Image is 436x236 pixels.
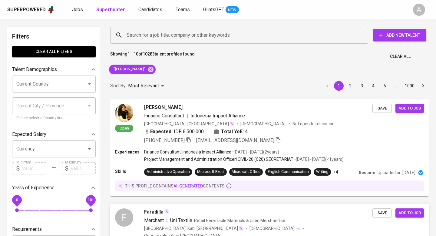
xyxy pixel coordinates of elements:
button: Go to page 5 [380,81,390,91]
input: Value [71,162,96,174]
p: Sort By [110,82,126,89]
button: Save [372,208,392,218]
button: Open [85,80,94,88]
a: Candidates [138,6,163,14]
div: A [413,4,425,16]
div: English Communication [268,169,309,175]
span: Finance Consultant [144,113,184,119]
span: NEW [226,7,239,13]
button: Go to page 3 [357,81,367,91]
p: Resume [359,170,375,176]
p: +4 [333,169,338,175]
button: Save [372,104,392,113]
button: page 1 [334,81,344,91]
div: Expected Salary [12,128,96,140]
img: magic_wand.svg [230,121,234,126]
b: 1 - 10 [127,52,138,56]
p: Expected Salary [12,131,46,138]
span: 10+ [88,198,94,202]
div: [GEOGRAPHIC_DATA], [GEOGRAPHIC_DATA] [144,121,234,127]
p: • [DATE] - [DATE] ( 2 years ) [231,149,279,155]
span: [DEMOGRAPHIC_DATA] [240,121,286,127]
div: IDR 8.500.000 [144,128,204,135]
p: Project Management and Administration Officer | CIVIL-20 (C20) SECRETARIAT [144,156,293,162]
span: [PHONE_NUMBER] [144,137,185,143]
button: Go to page 1000 [403,81,416,91]
span: Retail Recyclable Materials & Used Merchandise [194,218,285,223]
div: … [391,83,401,89]
div: Superpowered [7,6,46,13]
a: GlintsGPT NEW [203,6,239,14]
button: Add New Talent [373,29,426,41]
div: "[PERSON_NAME]" [109,65,156,74]
span: | [166,217,168,224]
div: [GEOGRAPHIC_DATA], Kab. [GEOGRAPHIC_DATA] [144,225,243,231]
b: Superhunter [96,7,125,12]
a: Teams [176,6,191,14]
span: [PERSON_NAME] [144,104,183,111]
p: • [DATE] - [DATE] ( <1 years ) [293,156,344,162]
span: Add to job [398,105,421,112]
b: Expected: [150,128,173,135]
p: Please select a Country first [16,115,91,121]
span: | [187,112,188,120]
span: Save [375,105,389,112]
p: Requirements [12,226,42,233]
span: Jobs [72,7,83,12]
button: Add to job [395,208,424,218]
a: Jobs [72,6,84,14]
img: magic_wand.svg [164,209,169,214]
button: Clear All filters [12,46,96,57]
div: Requirements [12,223,96,235]
p: this profile contains contents [125,183,225,189]
span: Clear All filters [17,48,91,56]
b: Total YoE: [221,128,244,135]
span: Clear All [390,53,411,60]
button: Go to page 2 [345,81,355,91]
a: Open[PERSON_NAME]Finance Consultant|Indonesia Impact Alliance[GEOGRAPHIC_DATA], [GEOGRAPHIC_DATA]... [110,99,429,196]
span: [DEMOGRAPHIC_DATA] [249,225,296,231]
p: Talent Demographics [12,66,57,73]
p: Finance Consultant | Indonesia Impact Alliance [144,149,231,155]
img: magic_wand.svg [239,226,243,231]
span: [EMAIL_ADDRESS][DOMAIN_NAME] [196,137,274,143]
div: Writing [316,169,329,175]
span: Indonesia Impact Alliance [190,113,245,119]
span: AI-generated [173,184,203,188]
span: Add New Talent [378,32,421,39]
img: app logo [47,5,55,14]
input: Value [22,162,47,174]
p: Uploaded on [DATE] [378,170,415,176]
img: 716b4261acc00b4f9af3174b25483f97.jpg [115,104,133,122]
span: Uni Textile [170,217,192,223]
p: Most Relevant [128,82,159,89]
h6: Filters [12,32,96,41]
a: Superhunter [96,6,126,14]
a: Superpoweredapp logo [7,5,55,14]
span: Teams [176,7,190,12]
p: Showing of talent profiles found [110,51,195,62]
span: Candidates [138,7,162,12]
b: 10283 [143,52,155,56]
div: Administrative Operation [147,169,190,175]
button: Add to job [395,104,424,113]
p: Experiences [115,149,144,155]
span: Merchant [144,217,164,223]
nav: pagination navigation [322,81,429,91]
span: 0 [16,198,18,202]
p: Not open to relocation [292,121,335,127]
span: GlintsGPT [203,7,224,12]
span: "[PERSON_NAME]" [109,66,149,72]
div: Most Relevant [128,80,166,92]
div: Years of Experience [12,182,96,194]
button: Go to next page [418,81,428,91]
button: Open [85,145,94,153]
span: Faradilla [144,208,163,216]
div: Microsoft Excel [197,169,224,175]
button: Go to page 4 [368,81,378,91]
span: Save [375,210,389,217]
div: F [115,208,133,227]
span: Add to job [398,210,421,217]
p: Skills [115,168,144,174]
button: Clear All [388,51,413,62]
